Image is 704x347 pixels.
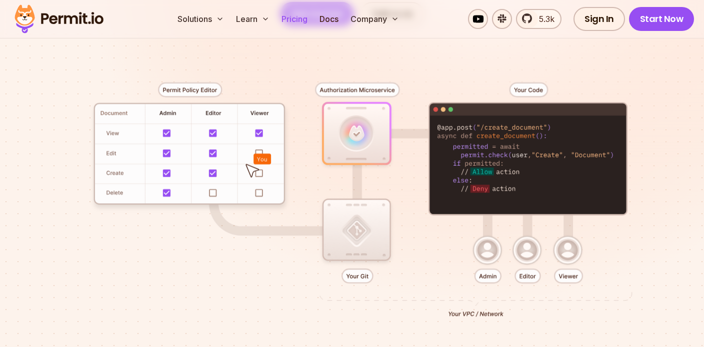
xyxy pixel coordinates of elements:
[573,7,625,31] a: Sign In
[232,9,273,29] button: Learn
[173,9,228,29] button: Solutions
[346,9,403,29] button: Company
[277,9,311,29] a: Pricing
[10,2,108,36] img: Permit logo
[516,9,561,29] a: 5.3k
[629,7,694,31] a: Start Now
[315,9,342,29] a: Docs
[533,13,554,25] span: 5.3k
